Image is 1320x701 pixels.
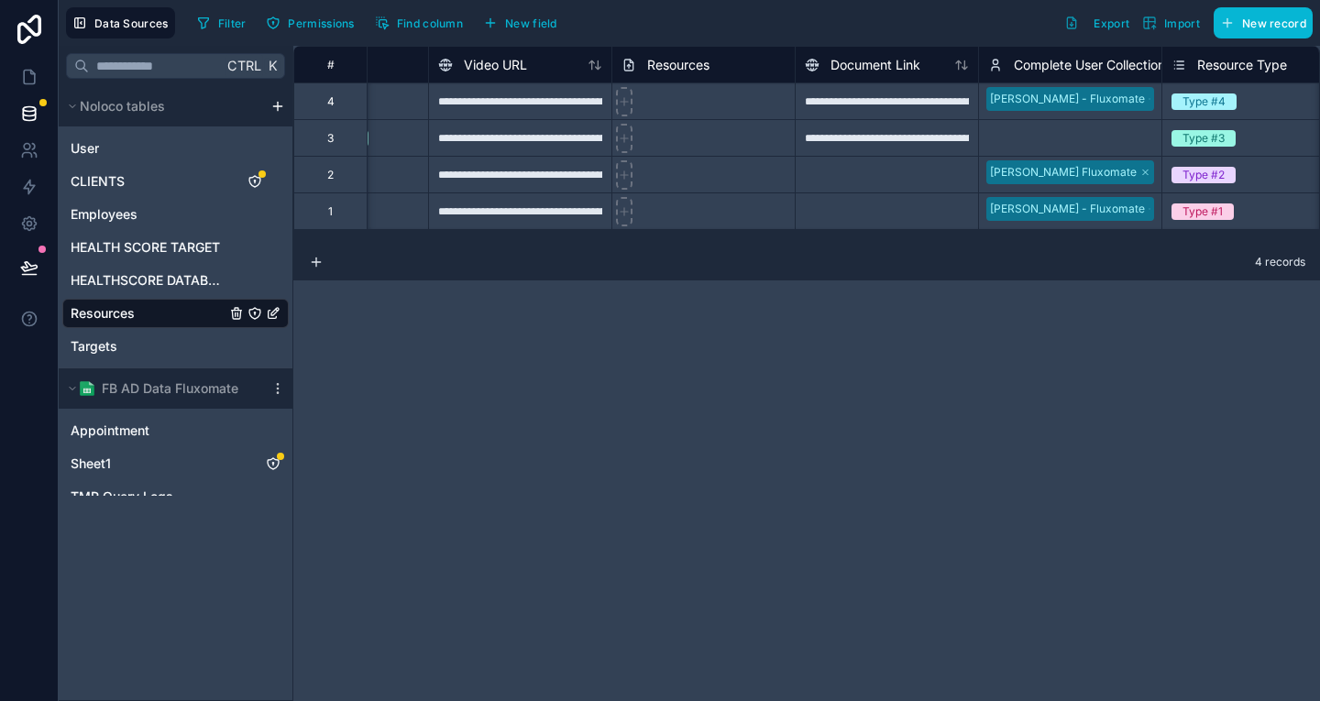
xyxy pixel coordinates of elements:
[1214,7,1313,38] button: New record
[505,16,557,30] span: New field
[1182,167,1225,183] div: Type #2
[1182,203,1223,220] div: Type #1
[1182,130,1225,147] div: Type #3
[218,16,247,30] span: Filter
[308,58,353,71] div: #
[990,164,1137,181] div: [PERSON_NAME] Fluxomate
[990,201,1145,217] div: [PERSON_NAME] - Fluxomate
[259,9,368,37] a: Permissions
[327,94,335,109] div: 4
[225,54,263,77] span: Ctrl
[477,9,564,37] button: New field
[94,16,169,30] span: Data Sources
[1136,7,1206,38] button: Import
[464,56,527,74] span: Video URL
[1058,7,1136,38] button: Export
[190,9,253,37] button: Filter
[288,16,354,30] span: Permissions
[259,9,360,37] button: Permissions
[66,7,175,38] button: Data Sources
[397,16,463,30] span: Find column
[328,204,333,219] div: 1
[1197,56,1287,74] span: Resource Type
[990,91,1145,107] div: [PERSON_NAME] - Fluxomate
[830,56,920,74] span: Document Link
[266,60,279,72] span: K
[327,168,334,182] div: 2
[1182,93,1226,110] div: Type #4
[1094,16,1129,30] span: Export
[1255,255,1305,269] span: 4 records
[368,9,469,37] button: Find column
[1014,56,1165,74] span: Complete User Collection
[1164,16,1200,30] span: Import
[647,56,709,74] span: Resources
[1206,7,1313,38] a: New record
[327,131,334,146] div: 3
[1242,16,1306,30] span: New record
